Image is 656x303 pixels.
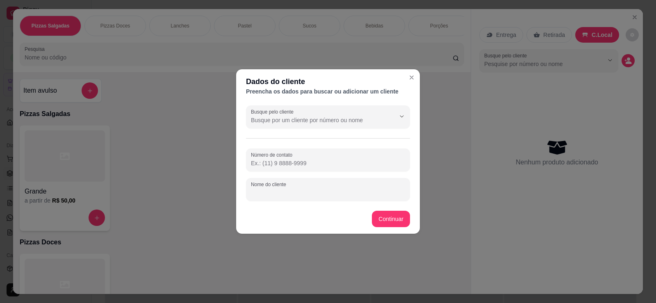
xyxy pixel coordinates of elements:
[251,159,405,167] input: Número de contato
[251,116,382,124] input: Busque pelo cliente
[246,87,410,96] div: Preencha os dados para buscar ou adicionar um cliente
[405,71,418,84] button: Close
[395,110,408,123] button: Show suggestions
[246,76,410,87] div: Dados do cliente
[251,181,289,188] label: Nome do cliente
[251,189,405,197] input: Nome do cliente
[372,211,410,227] button: Continuar
[251,151,295,158] label: Número de contato
[251,108,296,115] label: Busque pelo cliente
